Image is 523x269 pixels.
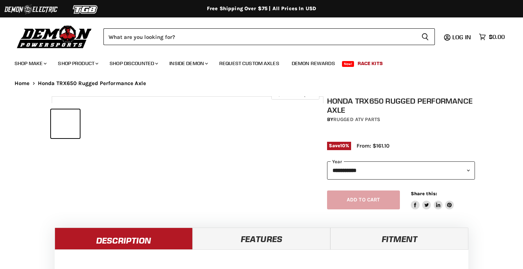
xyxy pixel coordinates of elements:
button: Honda TRX650 Rugged Performance Axle thumbnail [82,109,111,138]
img: TGB Logo 2 [58,3,113,16]
a: Fitment [330,228,468,249]
a: Inside Demon [164,56,212,71]
h1: Honda TRX650 Rugged Performance Axle [327,96,475,115]
a: $0.00 [475,32,508,42]
span: $0.00 [489,33,505,40]
img: Demon Powersports [15,24,94,49]
button: Search [416,28,435,45]
a: Request Custom Axles [214,56,285,71]
div: by [327,116,475,124]
input: Search [103,28,416,45]
a: Shop Discounted [104,56,162,71]
span: Save % [327,142,351,150]
button: Honda TRX650 Rugged Performance Axle thumbnail [144,109,173,138]
a: Shop Make [9,56,51,71]
span: Honda TRX650 Rugged Performance Axle [38,80,146,87]
span: Log in [452,33,471,41]
select: year [327,161,475,179]
a: Features [193,228,331,249]
aside: Share this: [411,190,454,210]
img: Demon Electric Logo 2 [4,3,58,16]
span: Share this: [411,191,437,196]
a: Home [15,80,30,87]
a: Description [55,228,193,249]
a: Rugged ATV Parts [333,116,380,123]
a: Race Kits [352,56,388,71]
span: Click to expand [275,92,315,97]
button: Honda TRX650 Rugged Performance Axle thumbnail [113,109,142,138]
ul: Main menu [9,53,503,71]
form: Product [103,28,435,45]
button: Honda TRX650 Rugged Performance Axle thumbnail [51,109,80,138]
a: Log in [449,34,475,40]
span: 10 [340,143,345,148]
span: New! [342,61,354,67]
a: Shop Product [52,56,103,71]
a: Demon Rewards [286,56,341,71]
span: From: $161.10 [357,142,389,149]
